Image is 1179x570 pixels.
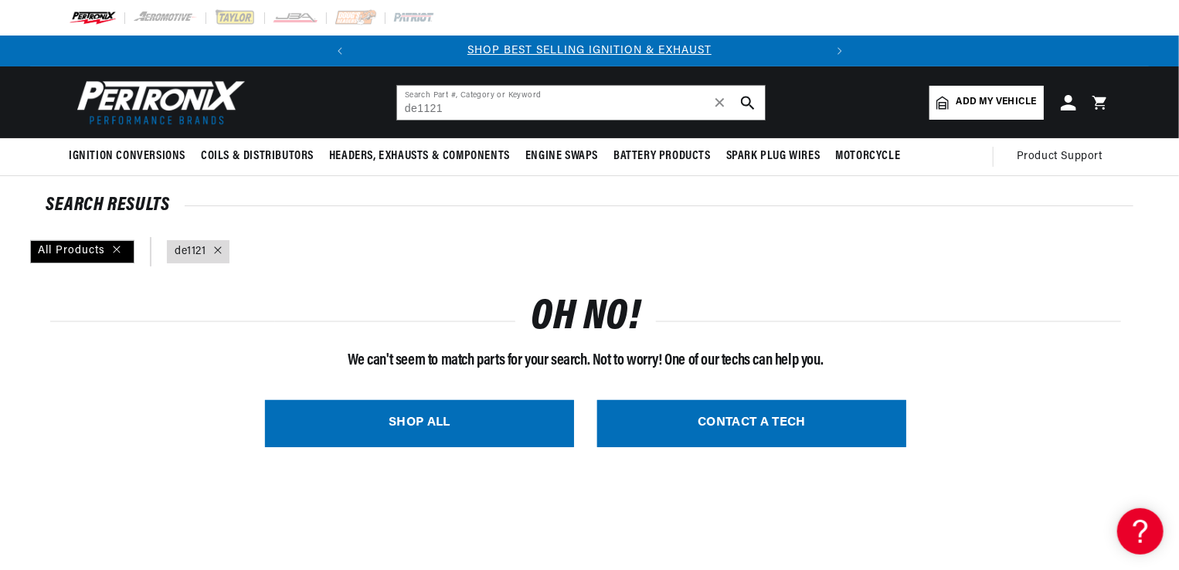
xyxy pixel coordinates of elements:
[46,198,1133,213] div: SEARCH RESULTS
[1017,148,1103,165] span: Product Support
[30,240,134,263] div: All Products
[69,138,193,175] summary: Ignition Conversions
[329,148,510,165] span: Headers, Exhausts & Components
[201,148,314,165] span: Coils & Distributors
[30,36,1149,66] slideshow-component: Translation missing: en.sections.announcements.announcement_bar
[731,86,765,120] button: search button
[824,36,855,66] button: Translation missing: en.sections.announcements.next_announcement
[835,148,900,165] span: Motorcycle
[726,148,821,165] span: Spark Plug Wires
[1017,138,1110,175] summary: Product Support
[525,148,598,165] span: Engine Swaps
[50,348,1121,373] p: We can't seem to match parts for your search. Not to worry! One of our techs can help you.
[69,76,246,129] img: Pertronix
[518,138,606,175] summary: Engine Swaps
[321,138,518,175] summary: Headers, Exhausts & Components
[606,138,719,175] summary: Battery Products
[193,138,321,175] summary: Coils & Distributors
[397,86,765,120] input: Search Part #, Category or Keyword
[324,36,355,66] button: Translation missing: en.sections.announcements.previous_announcement
[929,86,1044,120] a: Add my vehicle
[827,138,908,175] summary: Motorcycle
[467,45,712,56] a: SHOP BEST SELLING IGNITION & EXHAUST
[613,148,711,165] span: Battery Products
[355,42,824,59] div: Announcement
[175,243,206,260] a: de1121
[265,400,574,447] a: SHOP ALL
[597,400,906,447] a: CONTACT A TECH
[69,148,185,165] span: Ignition Conversions
[531,300,640,337] h1: OH NO!
[956,95,1037,110] span: Add my vehicle
[719,138,828,175] summary: Spark Plug Wires
[355,42,824,59] div: 1 of 2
